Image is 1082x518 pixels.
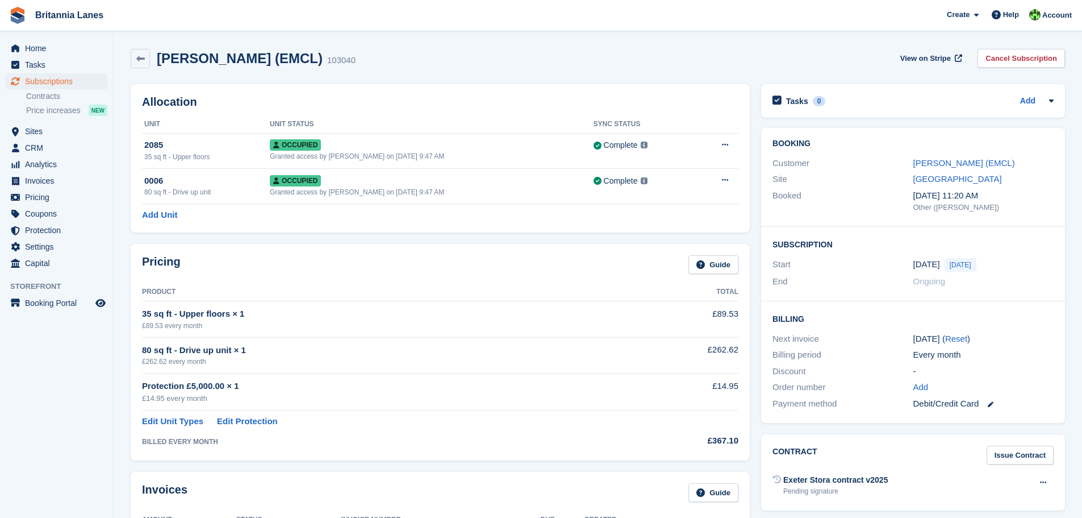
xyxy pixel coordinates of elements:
[142,321,628,331] div: £89.53 every month
[772,157,913,170] div: Customer
[772,397,913,411] div: Payment method
[688,483,738,502] a: Guide
[783,474,888,486] div: Exeter Stora contract v2025
[1020,95,1035,108] a: Add
[142,344,628,357] div: 80 sq ft - Drive up unit × 1
[594,115,695,134] th: Sync Status
[945,258,976,272] span: [DATE]
[270,115,594,134] th: Unit Status
[913,202,1054,213] div: Other ([PERSON_NAME])
[628,301,738,337] td: £89.53
[10,281,113,292] span: Storefront
[25,156,93,172] span: Analytics
[1029,9,1041,20] img: Robert Parr
[786,96,808,106] h2: Tasks
[6,206,107,222] a: menu
[26,104,107,117] a: Price increases NEW
[25,239,93,255] span: Settings
[25,206,93,222] span: Coupons
[772,173,913,186] div: Site
[25,140,93,156] span: CRM
[6,57,107,73] a: menu
[142,115,270,134] th: Unit
[144,152,270,162] div: 35 sq ft - Upper floors
[144,175,270,188] div: 0006
[945,334,967,343] a: Reset
[26,91,107,102] a: Contracts
[157,51,323,66] h2: [PERSON_NAME] (EMCL)
[913,349,1054,362] div: Every month
[25,57,93,73] span: Tasks
[913,381,929,394] a: Add
[947,9,970,20] span: Create
[6,140,107,156] a: menu
[89,105,107,116] div: NEW
[913,258,940,271] time: 2025-09-01 00:00:00 UTC
[6,255,107,271] a: menu
[142,255,181,274] h2: Pricing
[25,73,93,89] span: Subscriptions
[270,175,321,187] span: Occupied
[913,158,1015,168] a: [PERSON_NAME] (EMCL)
[25,255,93,271] span: Capital
[813,96,826,106] div: 0
[6,173,107,189] a: menu
[641,142,647,148] img: icon-info-grey-7440780725fd019a000dd9b08b2336e03edf1995a4989e88bcd33f0948082b44.svg
[6,40,107,56] a: menu
[772,139,1054,148] h2: Booking
[604,139,638,151] div: Complete
[144,139,270,152] div: 2085
[6,123,107,139] a: menu
[327,54,356,67] div: 103040
[896,49,964,68] a: View on Stripe
[913,397,1054,411] div: Debit/Credit Card
[772,275,913,288] div: End
[31,6,108,24] a: Britannia Lanes
[772,333,913,346] div: Next invoice
[628,283,738,301] th: Total
[6,239,107,255] a: menu
[142,393,628,404] div: £14.95 every month
[142,380,628,393] div: Protection £5,000.00 × 1
[26,105,81,116] span: Price increases
[25,295,93,311] span: Booking Portal
[772,189,913,213] div: Booked
[628,337,738,373] td: £262.62
[987,446,1054,465] a: Issue Contract
[25,123,93,139] span: Sites
[94,296,107,310] a: Preview store
[913,333,1054,346] div: [DATE] ( )
[6,222,107,238] a: menu
[25,173,93,189] span: Invoices
[772,258,913,272] div: Start
[142,209,177,222] a: Add Unit
[628,434,738,447] div: £367.10
[772,313,1054,324] h2: Billing
[783,486,888,496] div: Pending signature
[772,349,913,362] div: Billing period
[142,483,187,502] h2: Invoices
[913,276,946,286] span: Ongoing
[772,238,1054,250] h2: Subscription
[142,357,628,367] div: £262.62 every month
[772,446,817,465] h2: Contract
[641,177,647,184] img: icon-info-grey-7440780725fd019a000dd9b08b2336e03edf1995a4989e88bcd33f0948082b44.svg
[6,189,107,205] a: menu
[25,40,93,56] span: Home
[142,283,628,301] th: Product
[144,187,270,197] div: 80 sq ft - Drive up unit
[6,156,107,172] a: menu
[6,73,107,89] a: menu
[142,437,628,447] div: BILLED EVERY MONTH
[772,365,913,378] div: Discount
[913,174,1002,184] a: [GEOGRAPHIC_DATA]
[1003,9,1019,20] span: Help
[270,139,321,151] span: Occupied
[270,187,594,197] div: Granted access by [PERSON_NAME] on [DATE] 9:47 AM
[977,49,1065,68] a: Cancel Subscription
[1042,10,1072,21] span: Account
[628,374,738,411] td: £14.95
[270,151,594,161] div: Granted access by [PERSON_NAME] on [DATE] 9:47 AM
[604,175,638,187] div: Complete
[142,308,628,321] div: 35 sq ft - Upper floors × 1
